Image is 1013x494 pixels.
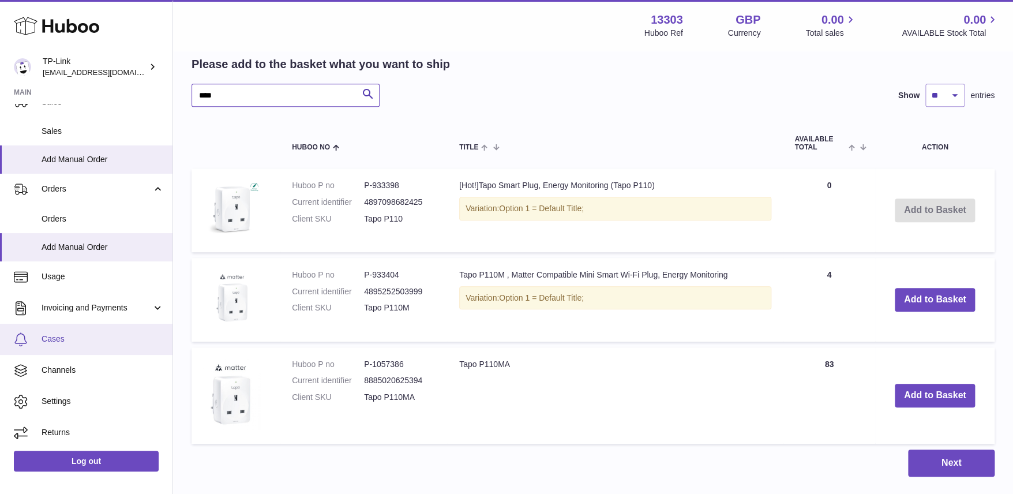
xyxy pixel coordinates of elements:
span: Orders [42,184,152,194]
dt: Huboo P no [292,359,364,370]
td: Tapo P110M , Matter Compatible Mini Smart Wi-Fi Plug, Energy Monitoring [448,258,783,342]
label: Show [898,90,920,101]
td: 4 [783,258,875,342]
dd: Tapo P110 [364,214,436,224]
span: Add Manual Order [42,154,164,165]
img: Tapo P110MA [203,359,261,429]
span: 0.00 [963,12,986,28]
dt: Current identifier [292,286,364,297]
button: Next [908,450,995,477]
td: [Hot!]Tapo Smart Plug, Energy Monitoring (Tapo P110) [448,169,783,252]
a: 0.00 Total sales [805,12,857,39]
dt: Huboo P no [292,180,364,191]
span: Settings [42,396,164,407]
span: Option 1 = Default Title; [499,204,584,213]
dd: Tapo P110MA [364,392,436,403]
dt: Current identifier [292,197,364,208]
td: 83 [783,347,875,444]
dd: 4897098682425 [364,197,436,208]
span: Option 1 = Default Title; [499,293,584,302]
span: 0.00 [821,12,844,28]
span: Invoicing and Payments [42,302,152,313]
dt: Client SKU [292,392,364,403]
dd: P-1057386 [364,359,436,370]
dt: Client SKU [292,302,364,313]
a: Log out [14,451,159,471]
dd: P-933404 [364,270,436,280]
strong: 13303 [651,12,683,28]
dd: P-933398 [364,180,436,191]
img: Tapo P110M , Matter Compatible Mini Smart Wi-Fi Plug, Energy Monitoring [203,270,261,327]
span: Sales [42,126,164,137]
span: Cases [42,334,164,345]
span: Total sales [805,28,857,39]
div: TP-Link [43,56,147,78]
div: Variation: [459,197,771,220]
span: Add Manual Order [42,242,164,253]
th: Action [875,124,995,162]
span: Huboo no [292,144,330,151]
dd: 8885020625394 [364,375,436,386]
span: Returns [42,427,164,438]
dd: 4895252503999 [364,286,436,297]
dt: Current identifier [292,375,364,386]
td: Tapo P110MA [448,347,783,444]
span: AVAILABLE Total [794,136,846,151]
img: [Hot!]Tapo Smart Plug, Energy Monitoring (Tapo P110) [203,180,261,238]
a: 0.00 AVAILABLE Stock Total [902,12,999,39]
dt: Huboo P no [292,270,364,280]
span: Usage [42,271,164,282]
strong: GBP [736,12,760,28]
button: Add to Basket [895,384,976,407]
span: [EMAIL_ADDRESS][DOMAIN_NAME] [43,68,170,77]
button: Add to Basket [895,288,976,312]
span: Title [459,144,478,151]
span: Orders [42,214,164,224]
dd: Tapo P110M [364,302,436,313]
div: Huboo Ref [644,28,683,39]
div: Currency [728,28,761,39]
span: entries [970,90,995,101]
h2: Please add to the basket what you want to ship [192,57,450,72]
dt: Client SKU [292,214,364,224]
span: AVAILABLE Stock Total [902,28,999,39]
td: 0 [783,169,875,252]
img: gaby.chen@tp-link.com [14,58,31,76]
div: Variation: [459,286,771,310]
span: Channels [42,365,164,376]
